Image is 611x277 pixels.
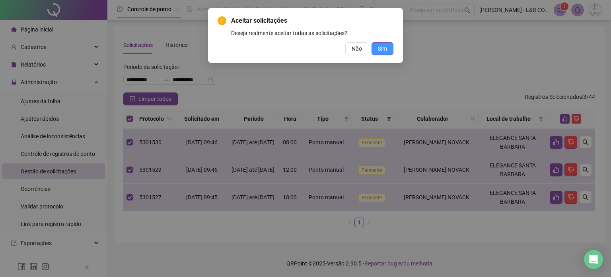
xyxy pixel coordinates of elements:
span: Aceitar solicitações [231,16,393,26]
button: Não [345,42,368,55]
span: Sim [378,44,387,53]
span: exclamation-circle [218,16,226,25]
div: Deseja realmente aceitar todas as solicitações? [231,29,393,37]
span: Não [352,44,362,53]
div: Open Intercom Messenger [584,250,603,269]
button: Sim [372,42,393,55]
